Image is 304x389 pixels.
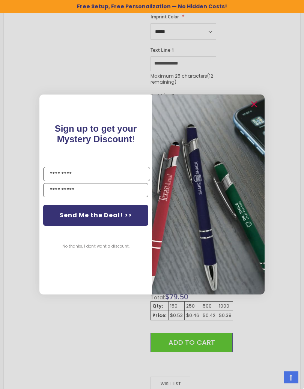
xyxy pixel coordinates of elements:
[43,205,148,226] button: Send Me the Deal! >>
[59,237,133,256] button: No thanks, I don't want a discount.
[55,123,137,144] span: Sign up to get your Mystery Discount
[152,95,265,294] img: pop-up-image
[55,123,137,144] span: !
[248,98,260,110] button: Close dialog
